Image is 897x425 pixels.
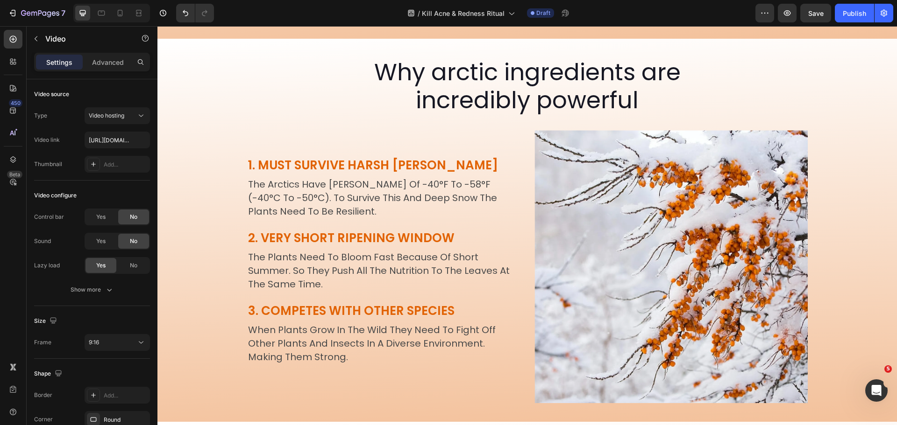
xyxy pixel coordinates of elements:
[96,237,106,245] span: Yes
[808,9,824,17] span: Save
[884,365,892,373] span: 5
[9,99,22,107] div: 450
[85,334,150,351] button: 9:16
[45,33,125,44] p: Video
[34,136,60,144] div: Video link
[536,9,550,17] span: Draft
[130,261,137,270] span: No
[34,338,51,347] div: Frame
[85,132,150,148] input: Insert video url here
[34,281,150,298] button: Show more
[418,8,420,18] span: /
[34,111,47,120] div: Type
[843,8,866,18] div: Publish
[89,112,124,119] span: Video hosting
[46,57,72,67] p: Settings
[422,8,505,18] span: Kill Acne & Redness Ritual
[34,90,69,98] div: Video source
[96,261,106,270] span: Yes
[835,4,874,22] button: Publish
[865,379,888,402] iframe: Intercom live chat
[71,285,114,294] div: Show more
[800,4,831,22] button: Save
[4,4,70,22] button: 7
[34,160,62,168] div: Thumbnail
[89,339,99,346] span: 9:16
[34,213,64,221] div: Control bar
[34,391,52,399] div: Border
[92,57,124,67] p: Advanced
[96,213,106,221] span: Yes
[34,191,77,200] div: Video configure
[34,368,64,380] div: Shape
[130,213,137,221] span: No
[176,4,214,22] div: Undo/Redo
[130,237,137,245] span: No
[104,416,148,424] div: Round
[61,7,65,19] p: 7
[104,160,148,169] div: Add...
[34,415,53,424] div: Corner
[34,261,60,270] div: Lazy load
[7,171,22,178] div: Beta
[377,104,650,377] img: gempages_540500352420545771-102600e2-350c-4759-82fc-665b2d1de10e.webp
[104,391,148,400] div: Add...
[34,315,59,327] div: Size
[85,107,150,124] button: Video hosting
[34,237,51,245] div: Sound
[157,26,897,425] iframe: Design area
